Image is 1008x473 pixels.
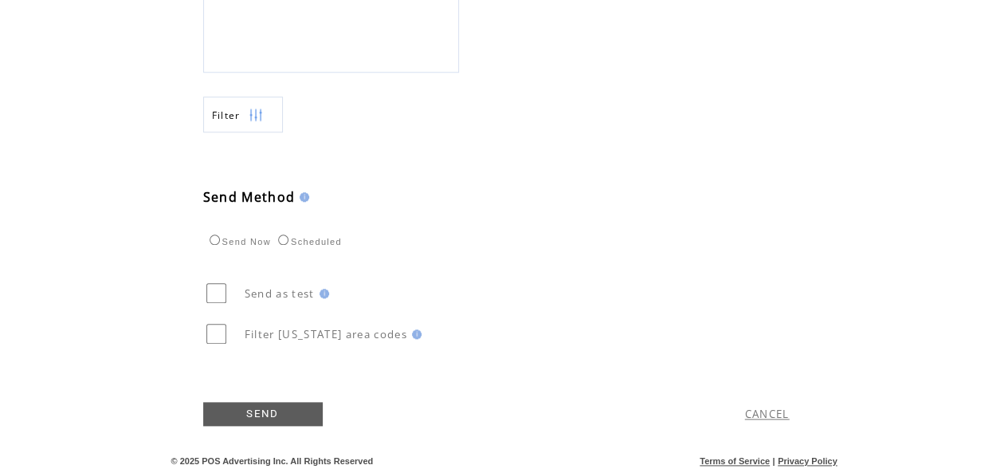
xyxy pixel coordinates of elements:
span: Send as test [245,286,315,301]
label: Send Now [206,237,271,246]
label: Scheduled [274,237,342,246]
span: © 2025 POS Advertising Inc. All Rights Reserved [171,456,374,466]
a: Filter [203,97,283,132]
img: filters.png [249,97,263,133]
span: Show filters [212,108,241,122]
a: CANCEL [745,407,790,421]
span: Send Method [203,188,296,206]
img: help.gif [295,192,309,202]
a: Privacy Policy [778,456,837,466]
input: Send Now [210,235,220,245]
img: help.gif [315,289,329,298]
a: Terms of Service [700,456,770,466]
img: help.gif [407,329,422,339]
span: | [772,456,775,466]
input: Scheduled [278,235,288,245]
a: SEND [203,402,323,426]
span: Filter [US_STATE] area codes [245,327,407,341]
